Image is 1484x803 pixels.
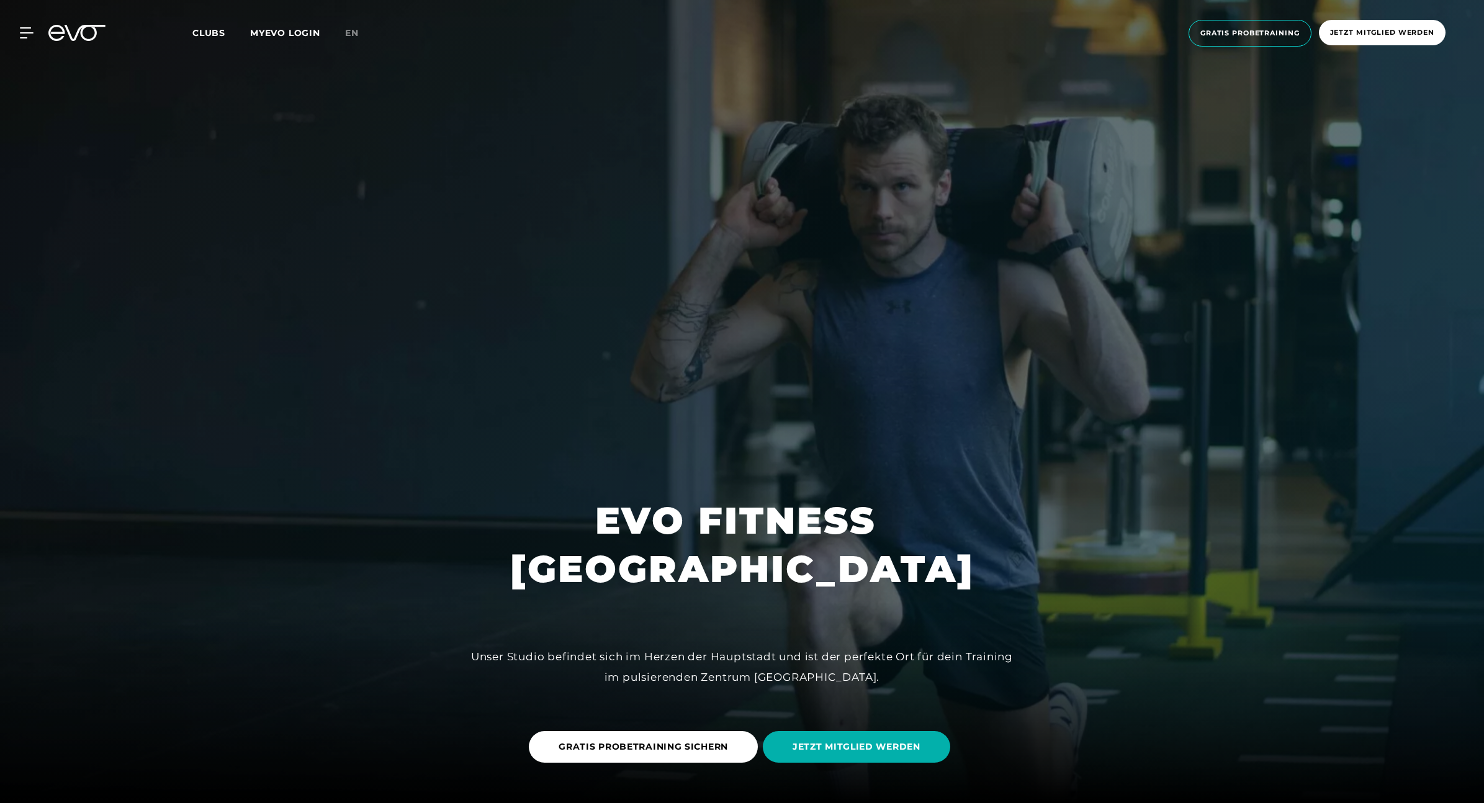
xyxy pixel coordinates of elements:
[192,27,225,38] span: Clubs
[1185,20,1315,47] a: Gratis Probetraining
[529,722,763,772] a: GRATIS PROBETRAINING SICHERN
[463,647,1022,687] div: Unser Studio befindet sich im Herzen der Hauptstadt und ist der perfekte Ort für dein Training im...
[250,27,320,38] a: MYEVO LOGIN
[345,26,374,40] a: en
[793,740,920,753] span: JETZT MITGLIED WERDEN
[763,722,955,772] a: JETZT MITGLIED WERDEN
[559,740,728,753] span: GRATIS PROBETRAINING SICHERN
[1315,20,1449,47] a: Jetzt Mitglied werden
[510,496,974,593] h1: EVO FITNESS [GEOGRAPHIC_DATA]
[1200,28,1300,38] span: Gratis Probetraining
[192,27,250,38] a: Clubs
[1330,27,1434,38] span: Jetzt Mitglied werden
[345,27,359,38] span: en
